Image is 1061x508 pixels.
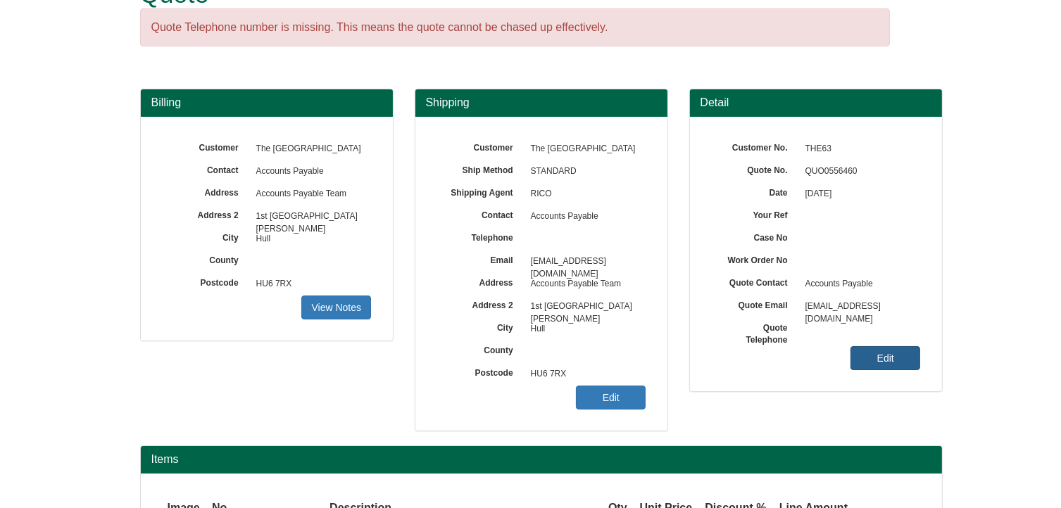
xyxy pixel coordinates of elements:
h3: Billing [151,96,382,109]
label: Shipping Agent [437,183,524,199]
span: Accounts Payable [798,273,921,296]
label: Email [437,250,524,267]
span: STANDARD [524,160,646,183]
label: City [162,228,249,244]
span: Accounts Payable [524,205,646,228]
span: THE63 [798,138,921,160]
label: Contact [162,160,249,177]
span: Accounts Payable [249,160,372,183]
span: 1st [GEOGRAPHIC_DATA][PERSON_NAME] [524,296,646,318]
label: Postcode [437,363,524,379]
span: The [GEOGRAPHIC_DATA] [249,138,372,160]
label: Quote Telephone [711,318,798,346]
label: Case No [711,228,798,244]
span: HU6 7RX [524,363,646,386]
span: Hull [249,228,372,250]
span: QUO0556460 [798,160,921,183]
span: Accounts Payable Team [524,273,646,296]
label: Customer [162,138,249,154]
label: Work Order No [711,250,798,267]
label: Postcode [162,273,249,289]
h2: Items [151,453,931,466]
label: Quote No. [711,160,798,177]
a: View Notes [301,296,371,319]
span: [EMAIL_ADDRESS][DOMAIN_NAME] [798,296,921,318]
a: Edit [850,346,920,370]
label: Your Ref [711,205,798,222]
span: [DATE] [798,183,921,205]
label: County [162,250,249,267]
label: Quote Email [711,296,798,312]
label: Address 2 [162,205,249,222]
span: Accounts Payable Team [249,183,372,205]
label: Customer No. [711,138,798,154]
span: Hull [524,318,646,341]
label: Ship Method [437,160,524,177]
h3: Shipping [426,96,657,109]
label: Address 2 [437,296,524,312]
a: Edit [576,386,646,409]
span: 1st [GEOGRAPHIC_DATA][PERSON_NAME] [249,205,372,228]
span: HU6 7RX [249,273,372,296]
span: [EMAIL_ADDRESS][DOMAIN_NAME] [524,250,646,273]
div: Quote Telephone number is missing. This means the quote cannot be chased up effectively. [140,8,890,47]
h3: Detail [701,96,931,109]
label: Date [711,183,798,199]
label: County [437,341,524,357]
label: Telephone [437,228,524,244]
label: Quote Contact [711,273,798,289]
label: Customer [437,138,524,154]
label: Contact [437,205,524,222]
span: RICO [524,183,646,205]
span: The [GEOGRAPHIC_DATA] [524,138,646,160]
label: City [437,318,524,334]
label: Address [162,183,249,199]
label: Address [437,273,524,289]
